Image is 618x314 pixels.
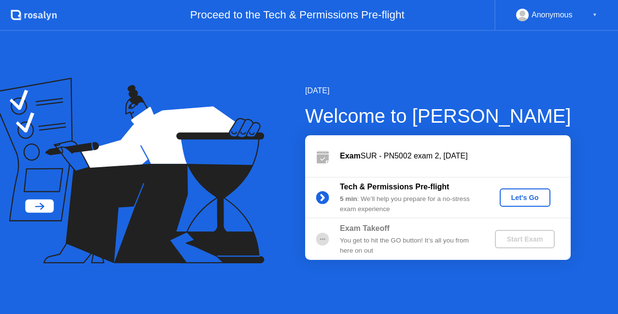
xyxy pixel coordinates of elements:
b: Exam [340,152,361,160]
b: 5 min [340,195,357,202]
div: Start Exam [499,235,550,243]
div: Anonymous [532,9,573,21]
b: Tech & Permissions Pre-flight [340,183,449,191]
div: [DATE] [305,85,571,97]
div: Let's Go [504,194,547,201]
button: Let's Go [500,188,550,207]
div: : We’ll help you prepare for a no-stress exam experience [340,194,479,214]
button: Start Exam [495,230,554,248]
div: Welcome to [PERSON_NAME] [305,101,571,130]
b: Exam Takeoff [340,224,390,232]
div: SUR - PN5002 exam 2, [DATE] [340,150,571,162]
div: You get to hit the GO button! It’s all you from here on out [340,236,479,256]
div: ▼ [592,9,597,21]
